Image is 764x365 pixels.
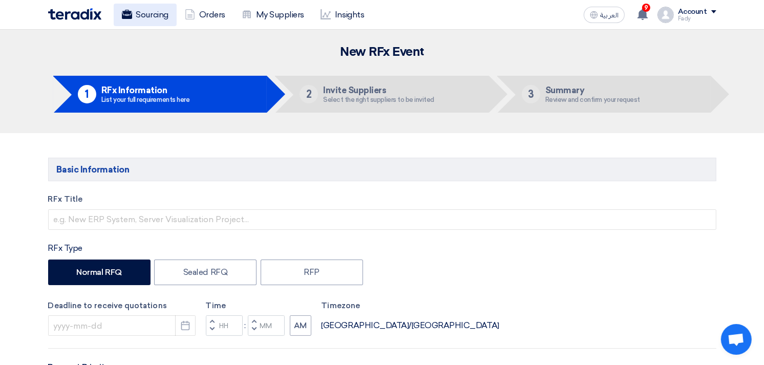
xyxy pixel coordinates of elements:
h5: Summary [545,85,640,95]
div: 2 [300,85,318,103]
label: Time [206,300,311,312]
h5: Invite Suppliers [323,85,434,95]
a: Insights [312,4,372,26]
label: Timezone [322,300,499,312]
label: RFx Title [48,194,716,205]
div: Fady [678,16,716,22]
div: : [243,319,248,332]
div: Open chat [721,324,752,355]
div: Account [678,8,707,16]
h5: Basic Information [48,158,716,181]
div: List your full requirements here [101,96,190,103]
h5: RFx Information [101,85,190,95]
img: profile_test.png [657,7,674,23]
a: Orders [177,4,234,26]
label: Sealed RFQ [154,260,257,285]
input: Minutes [248,315,285,336]
a: Sourcing [114,4,177,26]
span: العربية [600,12,619,19]
span: 9 [642,4,650,12]
input: Hours [206,315,243,336]
label: RFP [261,260,363,285]
label: Deadline to receive quotations [48,300,196,312]
div: Review and confirm your request [545,96,640,103]
input: e.g. New ERP System, Server Visualization Project... [48,209,716,230]
div: Select the right suppliers to be invited [323,96,434,103]
input: yyyy-mm-dd [48,315,196,336]
button: AM [290,315,311,336]
h2: New RFx Event [48,45,716,59]
div: [GEOGRAPHIC_DATA]/[GEOGRAPHIC_DATA] [322,319,499,332]
div: 3 [522,85,540,103]
div: RFx Type [48,242,716,254]
a: My Suppliers [234,4,312,26]
button: العربية [584,7,625,23]
label: Normal RFQ [48,260,151,285]
img: Teradix logo [48,8,101,20]
div: 1 [78,85,96,103]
